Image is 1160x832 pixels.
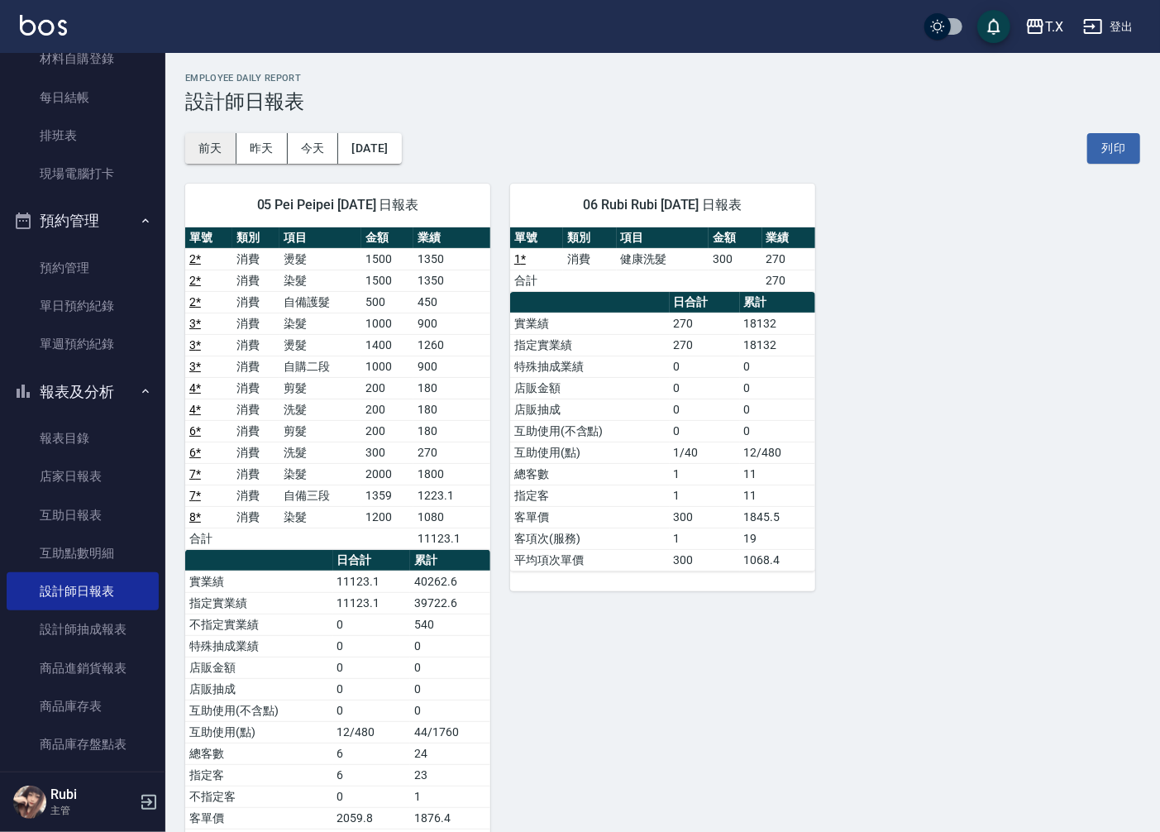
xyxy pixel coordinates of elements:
div: T.X [1045,17,1063,37]
th: 業績 [413,227,490,249]
td: 500 [361,291,413,313]
td: 180 [413,420,490,442]
td: 1400 [361,334,413,356]
td: 11 [740,463,815,485]
td: 900 [413,313,490,334]
a: 預約管理 [7,249,159,287]
td: 200 [361,377,413,399]
td: 11 [740,485,815,506]
td: 消費 [232,270,279,291]
td: 0 [670,420,740,442]
td: 6 [333,743,411,764]
td: 200 [361,420,413,442]
button: 預約管理 [7,199,159,242]
td: 客項次(服務) [510,528,670,549]
td: 0 [670,377,740,399]
td: 店販抽成 [185,678,333,700]
td: 12/480 [740,442,815,463]
table: a dense table [185,227,490,550]
td: 450 [413,291,490,313]
td: 1 [670,463,740,485]
td: 互助使用(不含點) [510,420,670,442]
td: 自備護髮 [279,291,361,313]
td: 0 [740,356,815,377]
td: 1876.4 [410,807,490,829]
th: 項目 [617,227,709,249]
td: 300 [709,248,761,270]
td: 客單價 [185,807,333,829]
td: 自備三段 [279,485,361,506]
td: 互助使用(點) [510,442,670,463]
td: 300 [670,549,740,571]
a: 互助日報表 [7,496,159,534]
td: 1000 [361,356,413,377]
th: 單號 [185,227,232,249]
h2: Employee Daily Report [185,73,1140,84]
td: 0 [333,678,411,700]
td: 特殊抽成業績 [510,356,670,377]
td: 消費 [232,334,279,356]
td: 0 [670,399,740,420]
td: 44/1760 [410,721,490,743]
button: save [977,10,1010,43]
img: Logo [20,15,67,36]
td: 特殊抽成業績 [185,635,333,657]
th: 單號 [510,227,563,249]
td: 0 [333,635,411,657]
td: 40262.6 [410,571,490,592]
th: 類別 [563,227,616,249]
td: 270 [413,442,490,463]
td: 店販金額 [185,657,333,678]
a: 商品庫存盤點表 [7,725,159,763]
td: 1359 [361,485,413,506]
a: 現場電腦打卡 [7,155,159,193]
td: 0 [410,657,490,678]
th: 日合計 [333,550,411,571]
td: 洗髮 [279,442,361,463]
td: 1 [410,786,490,807]
th: 金額 [361,227,413,249]
a: 單日預約紀錄 [7,287,159,325]
td: 洗髮 [279,399,361,420]
a: 商品進銷貨報表 [7,649,159,687]
td: 1068.4 [740,549,815,571]
h3: 設計師日報表 [185,90,1140,113]
td: 0 [410,700,490,721]
td: 平均項次單價 [510,549,670,571]
td: 270 [762,270,815,291]
td: 1 [670,485,740,506]
td: 1/40 [670,442,740,463]
th: 金額 [709,227,761,249]
td: 23 [410,764,490,786]
td: 0 [333,657,411,678]
td: 總客數 [185,743,333,764]
td: 1500 [361,270,413,291]
td: 實業績 [510,313,670,334]
a: 每日結帳 [7,79,159,117]
td: 自購二段 [279,356,361,377]
td: 消費 [232,291,279,313]
td: 不指定客 [185,786,333,807]
td: 合計 [510,270,563,291]
td: 200 [361,399,413,420]
td: 180 [413,377,490,399]
td: 300 [670,506,740,528]
td: 270 [762,248,815,270]
td: 染髮 [279,313,361,334]
td: 2059.8 [333,807,411,829]
td: 指定客 [185,764,333,786]
td: 指定實業績 [185,592,333,614]
td: 18132 [740,334,815,356]
td: 消費 [232,442,279,463]
button: 今天 [288,133,339,164]
th: 累計 [740,292,815,313]
td: 180 [413,399,490,420]
td: 燙髮 [279,248,361,270]
td: 染髮 [279,463,361,485]
td: 1000 [361,313,413,334]
td: 0 [333,786,411,807]
span: 06 Rubi Rubi [DATE] 日報表 [530,197,795,213]
th: 累計 [410,550,490,571]
p: 主管 [50,803,135,818]
td: 0 [410,635,490,657]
